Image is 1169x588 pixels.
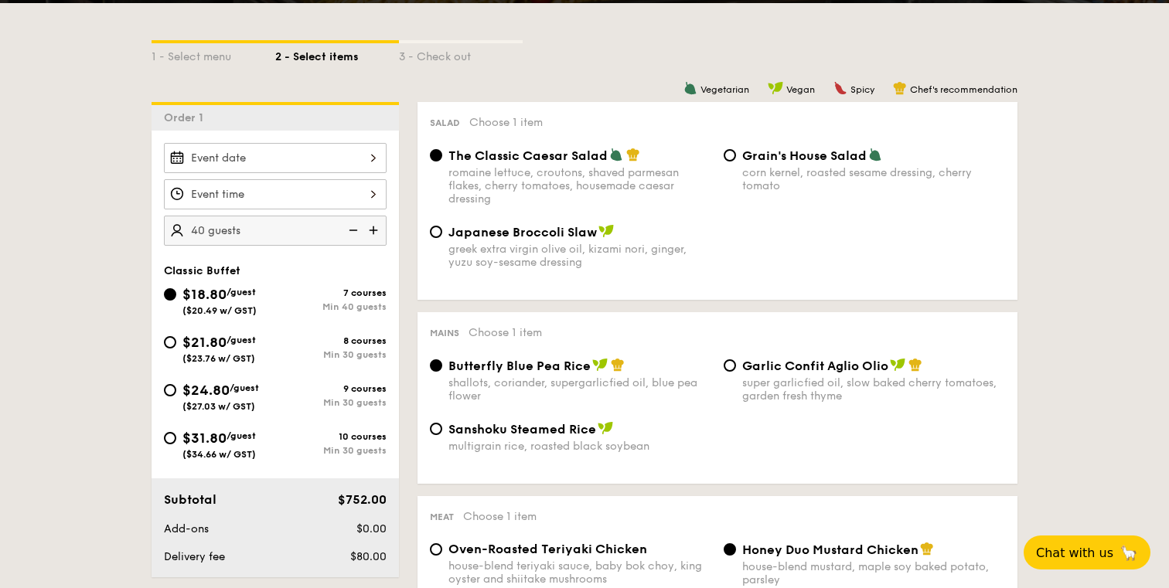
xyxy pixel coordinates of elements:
[469,326,542,339] span: Choose 1 item
[430,149,442,161] input: The Classic Caesar Saladromaine lettuce, croutons, shaved parmesan flakes, cherry tomatoes, house...
[724,359,736,372] input: Garlic Confit Aglio Oliosuper garlicfied oil, slow baked cherry tomatoes, garden fresh thyme
[609,148,623,161] img: icon-vegetarian.fe4039eb.svg
[469,116,543,129] span: Choose 1 item
[850,84,874,95] span: Spicy
[164,384,176,396] input: $24.80/guest($27.03 w/ GST)9 coursesMin 30 guests
[363,216,387,245] img: icon-add.58712e84.svg
[430,359,442,372] input: Butterfly Blue Pea Riceshallots, coriander, supergarlicfied oil, blue pea flower
[152,43,275,65] div: 1 - Select menu
[164,264,240,277] span: Classic Buffet
[598,224,614,238] img: icon-vegan.f8ff3823.svg
[448,225,597,240] span: Japanese Broccoli Slaw
[275,335,387,346] div: 8 courses
[164,143,387,173] input: Event date
[742,376,1005,403] div: super garlicfied oil, slow baked cherry tomatoes, garden fresh thyme
[275,287,387,298] div: 7 courses
[626,148,640,161] img: icon-chef-hat.a58ddaea.svg
[448,359,591,373] span: Butterfly Blue Pea Rice
[182,401,255,412] span: ($27.03 w/ GST)
[833,81,847,95] img: icon-spicy.37a8142b.svg
[448,559,711,586] div: house-blend teriyaki sauce, baby bok choy, king oyster and shiitake mushrooms
[448,243,711,269] div: greek extra virgin olive oil, kizami nori, ginger, yuzu soy-sesame dressing
[230,382,259,393] span: /guest
[430,543,442,556] input: Oven-Roasted Teriyaki Chickenhouse-blend teriyaki sauce, baby bok choy, king oyster and shiitake ...
[1024,535,1150,569] button: Chat with us🦙
[338,492,387,507] span: $752.00
[182,382,230,399] span: $24.80
[742,560,1005,586] div: house-blend mustard, maple soy baked potato, parsley
[910,84,1017,95] span: Chef's recommendation
[275,43,399,65] div: 2 - Select items
[340,216,363,245] img: icon-reduce.1d2dbef1.svg
[275,445,387,456] div: Min 30 guests
[275,383,387,394] div: 9 courses
[448,166,711,206] div: romaine lettuce, croutons, shaved parmesan flakes, cherry tomatoes, housemade caesar dressing
[164,336,176,348] input: $21.80/guest($23.76 w/ GST)8 coursesMin 30 guests
[182,305,257,316] span: ($20.49 w/ GST)
[399,43,523,65] div: 3 - Check out
[182,449,256,460] span: ($34.66 w/ GST)
[890,358,905,372] img: icon-vegan.f8ff3823.svg
[430,423,442,435] input: Sanshoku Steamed Ricemultigrain rice, roasted black soybean
[448,376,711,403] div: shallots, coriander, supergarlicfied oil, blue pea flower
[598,421,613,435] img: icon-vegan.f8ff3823.svg
[448,440,711,453] div: multigrain rice, roasted black soybean
[920,542,934,556] img: icon-chef-hat.a58ddaea.svg
[164,179,387,209] input: Event time
[275,431,387,442] div: 10 courses
[164,111,210,124] span: Order 1
[275,397,387,408] div: Min 30 guests
[724,149,736,161] input: Grain's House Saladcorn kernel, roasted sesame dressing, cherry tomato
[1036,546,1113,560] span: Chat with us
[227,335,256,345] span: /guest
[448,542,647,556] span: Oven-Roasted Teriyaki Chicken
[430,328,459,338] span: Mains
[227,287,256,297] span: /guest
[448,422,596,437] span: Sanshoku Steamed Rice
[182,286,227,303] span: $18.80
[350,550,387,563] span: $80.00
[463,510,537,523] span: Choose 1 item
[164,216,387,246] input: Number of guests
[742,359,888,373] span: Garlic Confit Aglio Olio
[1120,544,1138,562] span: 🦙
[164,432,176,444] input: $31.80/guest($34.66 w/ GST)10 coursesMin 30 guests
[227,430,256,441] span: /guest
[430,512,454,522] span: Meat
[356,522,387,535] span: $0.00
[742,148,867,163] span: Grain's House Salad
[448,148,608,163] span: The Classic Caesar Salad
[182,430,227,447] span: $31.80
[700,84,749,95] span: Vegetarian
[868,148,882,161] img: icon-vegetarian.fe4039eb.svg
[182,353,255,364] span: ($23.76 w/ GST)
[611,358,625,372] img: icon-chef-hat.a58ddaea.svg
[724,543,736,556] input: Honey Duo Mustard Chickenhouse-blend mustard, maple soy baked potato, parsley
[683,81,697,95] img: icon-vegetarian.fe4039eb.svg
[164,550,225,563] span: Delivery fee
[768,81,783,95] img: icon-vegan.f8ff3823.svg
[908,358,922,372] img: icon-chef-hat.a58ddaea.svg
[275,349,387,360] div: Min 30 guests
[786,84,815,95] span: Vegan
[430,117,460,128] span: Salad
[164,522,209,535] span: Add-ons
[742,542,918,557] span: Honey Duo Mustard Chicken
[430,226,442,238] input: Japanese Broccoli Slawgreek extra virgin olive oil, kizami nori, ginger, yuzu soy-sesame dressing
[275,301,387,312] div: Min 40 guests
[164,288,176,301] input: $18.80/guest($20.49 w/ GST)7 coursesMin 40 guests
[164,492,216,507] span: Subtotal
[182,334,227,351] span: $21.80
[893,81,907,95] img: icon-chef-hat.a58ddaea.svg
[592,358,608,372] img: icon-vegan.f8ff3823.svg
[742,166,1005,192] div: corn kernel, roasted sesame dressing, cherry tomato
